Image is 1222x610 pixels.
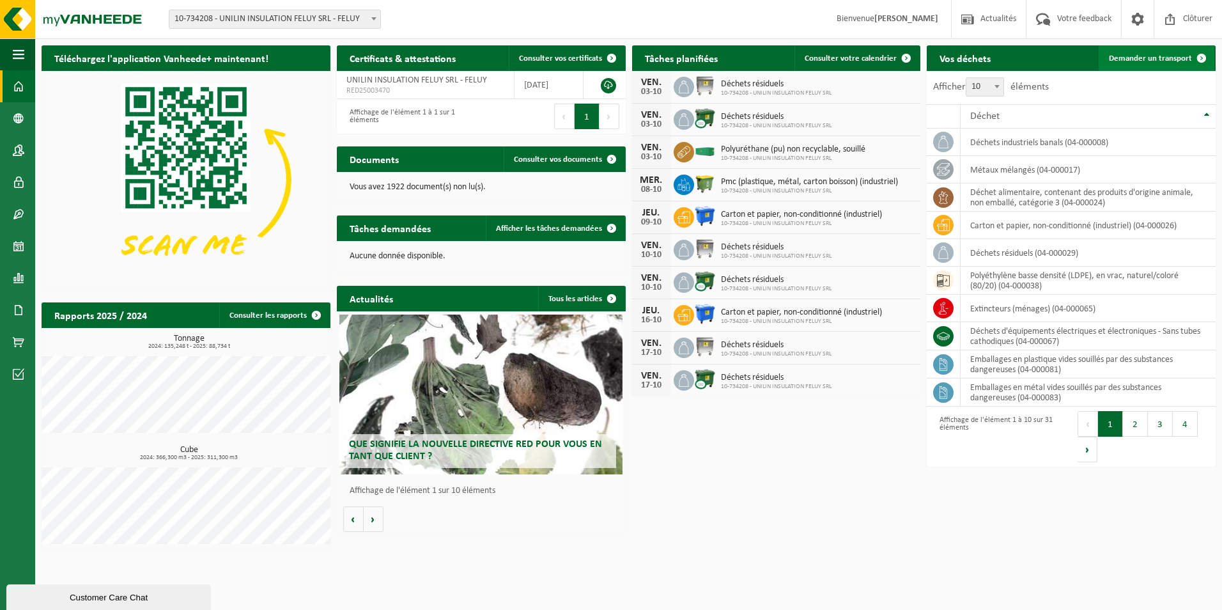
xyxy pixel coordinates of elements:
p: Affichage de l'élément 1 sur 10 éléments [350,487,619,496]
img: WB-1100-CU [694,270,716,292]
span: Consulter votre calendrier [805,54,897,63]
div: VEN. [638,110,664,120]
button: Vorige [343,506,364,532]
div: 03-10 [638,120,664,129]
div: 10-10 [638,283,664,292]
div: VEN. [638,273,664,283]
div: VEN. [638,240,664,251]
a: Que signifie la nouvelle directive RED pour vous en tant que client ? [339,315,623,474]
div: JEU. [638,208,664,218]
td: polyéthylène basse densité (LDPE), en vrac, naturel/coloré (80/20) (04-000038) [961,267,1216,295]
img: HK-XC-30-GN-00 [694,145,716,157]
a: Tous les articles [538,286,624,311]
span: 10-734208 - UNILIN INSULATION FELUY SRL [721,90,831,97]
td: extincteurs (ménages) (04-000065) [961,295,1216,322]
td: déchets d'équipements électriques et électroniques - Sans tubes cathodiques (04-000067) [961,322,1216,350]
button: 1 [1098,411,1123,437]
h2: Certificats & attestations [337,45,468,70]
label: Afficher éléments [933,82,1049,92]
span: Déchet [970,111,1000,121]
span: Carton et papier, non-conditionné (industriel) [721,308,882,318]
h2: Téléchargez l'application Vanheede+ maintenant! [42,45,281,70]
div: 08-10 [638,185,664,194]
button: 2 [1123,411,1148,437]
button: Next [1078,437,1097,462]
span: Déchets résiduels [721,373,831,383]
img: WB-1100-GAL-GY-02 [694,75,716,97]
a: Consulter les rapports [219,302,329,328]
span: Déchets résiduels [721,275,831,285]
td: déchets industriels banals (04-000008) [961,129,1216,156]
span: 10 [966,77,1004,97]
div: 03-10 [638,153,664,162]
div: MER. [638,175,664,185]
div: 10-10 [638,251,664,260]
div: VEN. [638,371,664,381]
img: WB-1100-HPE-GN-50 [694,173,716,194]
a: Consulter vos documents [504,146,624,172]
button: 4 [1173,411,1198,437]
span: UNILIN INSULATION FELUY SRL - FELUY [346,75,487,85]
span: Déchets résiduels [721,242,831,253]
span: Déchets résiduels [721,112,831,122]
h2: Documents [337,146,412,171]
span: Consulter vos certificats [519,54,602,63]
span: 10-734208 - UNILIN INSULATION FELUY SRL [721,285,831,293]
span: 10-734208 - UNILIN INSULATION FELUY SRL [721,187,898,195]
span: Afficher les tâches demandées [496,224,602,233]
button: 3 [1148,411,1173,437]
span: 10-734208 - UNILIN INSULATION FELUY SRL - FELUY [169,10,380,28]
a: Demander un transport [1099,45,1214,71]
h3: Tonnage [48,334,330,350]
div: 16-10 [638,316,664,325]
div: Affichage de l'élément 1 à 10 sur 31 éléments [933,410,1065,464]
img: WB-1100-GAL-GY-02 [694,238,716,260]
span: Carton et papier, non-conditionné (industriel) [721,210,882,220]
span: 2024: 366,300 m3 - 2025: 311,300 m3 [48,455,330,461]
span: 10 [966,78,1003,96]
img: WB-1100-HPE-BE-01 [694,303,716,325]
div: VEN. [638,143,664,153]
img: WB-1100-GAL-GY-02 [694,336,716,357]
a: Consulter vos certificats [509,45,624,71]
span: 10-734208 - UNILIN INSULATION FELUY SRL [721,122,831,130]
div: VEN. [638,338,664,348]
h2: Rapports 2025 / 2024 [42,302,160,327]
td: emballages en métal vides souillés par des substances dangereuses (04-000083) [961,379,1216,407]
div: JEU. [638,306,664,316]
span: Que signifie la nouvelle directive RED pour vous en tant que client ? [349,439,602,462]
h2: Tâches demandées [337,215,444,240]
span: 10-734208 - UNILIN INSULATION FELUY SRL - FELUY [169,10,381,29]
div: Affichage de l'élément 1 à 1 sur 1 éléments [343,102,475,130]
span: Demander un transport [1109,54,1192,63]
p: Aucune donnée disponible. [350,252,613,261]
div: 17-10 [638,348,664,357]
td: déchets résiduels (04-000029) [961,239,1216,267]
span: 10-734208 - UNILIN INSULATION FELUY SRL [721,318,882,325]
td: [DATE] [514,71,583,99]
div: 09-10 [638,218,664,227]
span: Polyuréthane (pu) non recyclable, souillé [721,145,865,155]
h2: Tâches planifiées [632,45,731,70]
span: RED25003470 [346,86,505,96]
span: 10-734208 - UNILIN INSULATION FELUY SRL [721,383,831,391]
a: Consulter votre calendrier [794,45,919,71]
iframe: chat widget [6,582,213,610]
td: déchet alimentaire, contenant des produits d'origine animale, non emballé, catégorie 3 (04-000024) [961,184,1216,212]
span: 10-734208 - UNILIN INSULATION FELUY SRL [721,350,831,358]
h2: Actualités [337,286,406,311]
span: 10-734208 - UNILIN INSULATION FELUY SRL [721,220,882,228]
td: emballages en plastique vides souillés par des substances dangereuses (04-000081) [961,350,1216,379]
span: 10-734208 - UNILIN INSULATION FELUY SRL [721,155,865,162]
span: Déchets résiduels [721,340,831,350]
img: Download de VHEPlus App [42,71,330,288]
button: Previous [554,104,575,129]
button: Next [599,104,619,129]
img: WB-1100-HPE-BE-01 [694,205,716,227]
h3: Cube [48,446,330,461]
span: Déchets résiduels [721,79,831,90]
img: WB-1100-CU [694,107,716,129]
span: Pmc (plastique, métal, carton boisson) (industriel) [721,177,898,187]
div: 03-10 [638,88,664,97]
